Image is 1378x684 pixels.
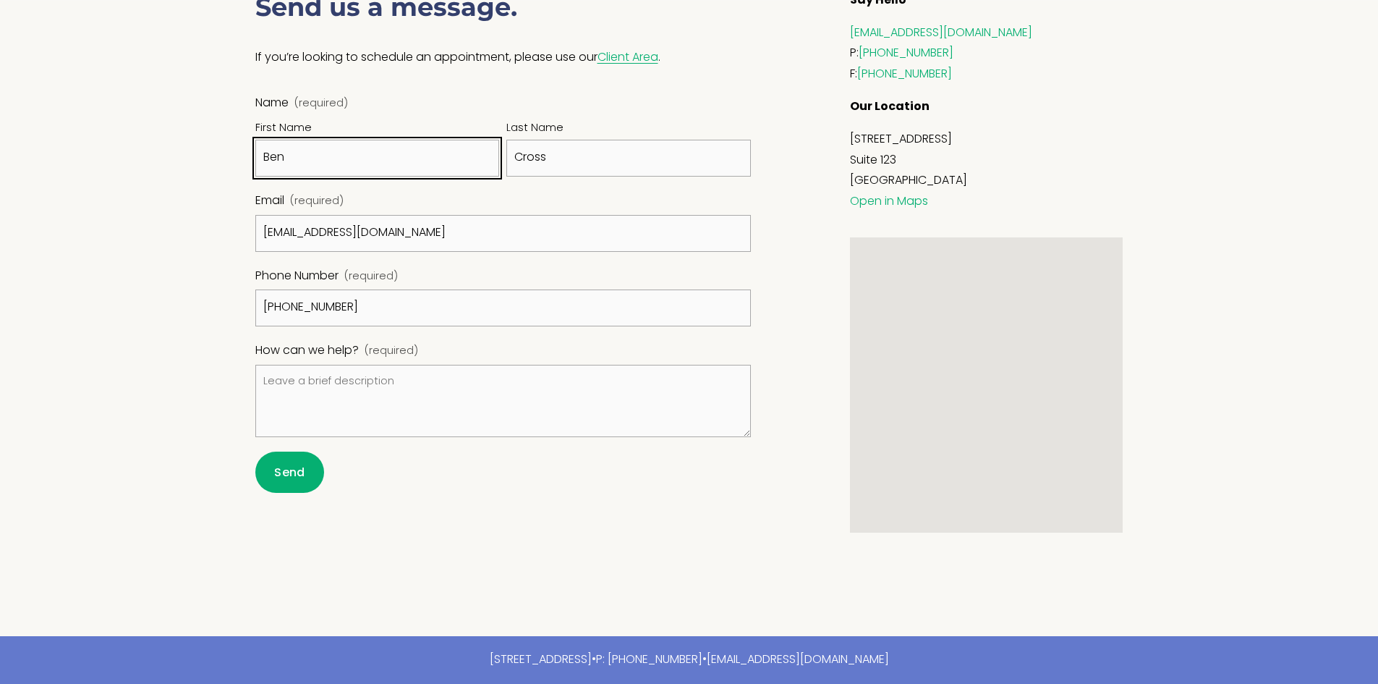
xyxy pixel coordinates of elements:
span: (required) [344,272,398,282]
div: First Name [255,119,500,140]
button: SendSend [255,452,325,493]
div: Last Name [506,119,751,140]
a: Client Area [597,48,658,67]
span: Name [255,93,289,114]
p: If you’re looking to schedule an appointment, please use our . [255,48,752,69]
p: [STREET_ADDRESS] Suite 123 [GEOGRAPHIC_DATA] [850,130,1123,213]
a: [EMAIL_ADDRESS][DOMAIN_NAME] [707,650,889,671]
span: Phone Number [255,266,339,287]
span: Email [255,191,284,212]
span: How can we help? [255,341,359,362]
span: (required) [294,99,348,109]
a: [PHONE_NUMBER] [859,44,953,63]
span: (required) [290,193,344,211]
strong: Our Location [850,97,930,117]
span: Send [274,464,305,481]
a: Open in Maps [850,193,928,211]
a: P: [PHONE_NUMBER] [596,650,702,671]
p: P: F: [850,23,1123,85]
p: • • [255,650,1123,671]
span: (required) [365,342,418,361]
a: [EMAIL_ADDRESS][DOMAIN_NAME] [850,24,1032,43]
div: Quantum Counseling 6912 Main Street Suite 123 Downers Grove, IL, 60516, United States [977,358,996,385]
a: [PHONE_NUMBER] [857,65,952,84]
a: [STREET_ADDRESS] [490,650,592,671]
